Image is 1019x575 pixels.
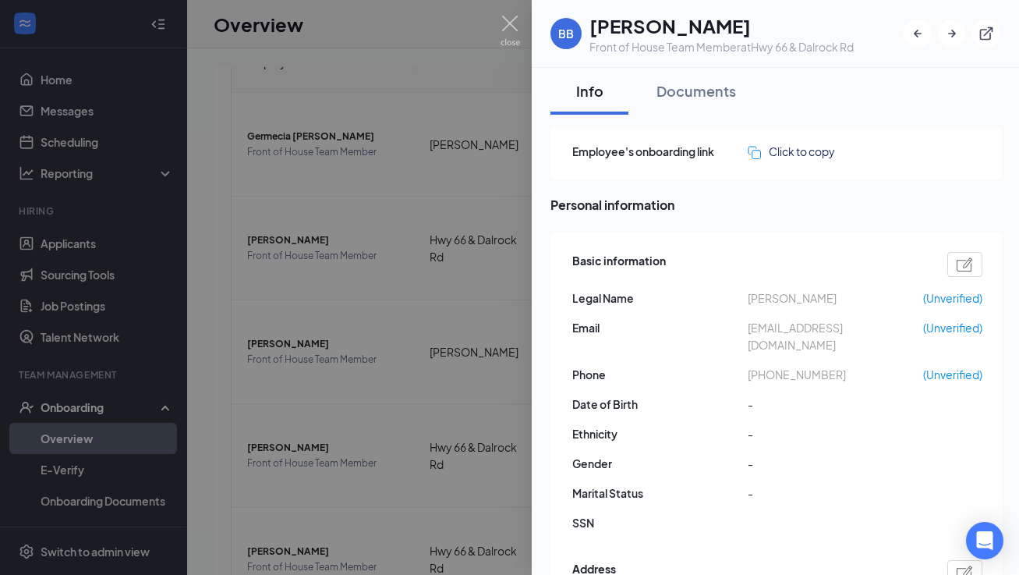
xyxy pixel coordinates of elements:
[748,289,923,307] span: [PERSON_NAME]
[923,289,982,307] span: (Unverified)
[572,425,748,442] span: Ethnicity
[748,425,923,442] span: -
[572,514,748,531] span: SSN
[558,26,574,41] div: BB
[656,81,736,101] div: Documents
[589,39,854,55] div: Front of House Team Member at Hwy 66 & Dalrock Rd
[748,146,761,159] img: click-to-copy.71757273a98fde459dfc.svg
[572,319,748,336] span: Email
[748,396,923,413] span: -
[566,81,613,101] div: Info
[572,455,748,472] span: Gender
[748,484,923,502] span: -
[572,143,748,160] span: Employee's onboarding link
[572,252,666,277] span: Basic information
[572,484,748,502] span: Marital Status
[972,20,1000,48] button: ExternalLink
[748,143,835,160] button: Click to copy
[904,20,932,48] button: ArrowLeftNew
[938,20,966,48] button: ArrowRight
[944,26,960,41] svg: ArrowRight
[748,319,923,353] span: [EMAIL_ADDRESS][DOMAIN_NAME]
[923,366,982,383] span: (Unverified)
[572,366,748,383] span: Phone
[550,195,1002,215] span: Personal information
[966,522,1003,559] div: Open Intercom Messenger
[572,289,748,307] span: Legal Name
[923,319,982,336] span: (Unverified)
[748,366,923,383] span: [PHONE_NUMBER]
[748,455,923,472] span: -
[978,26,994,41] svg: ExternalLink
[589,12,854,39] h1: [PERSON_NAME]
[910,26,925,41] svg: ArrowLeftNew
[572,396,748,413] span: Date of Birth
